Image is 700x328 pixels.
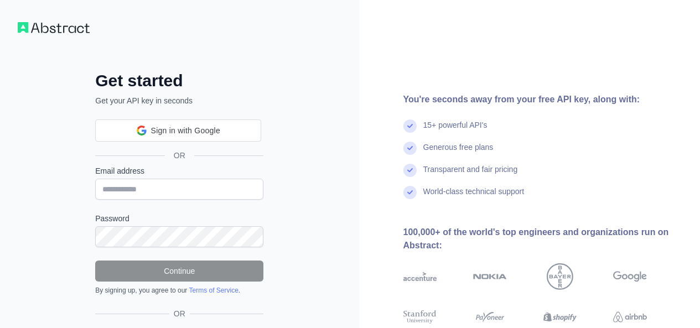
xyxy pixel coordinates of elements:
[613,263,647,290] img: google
[403,186,417,199] img: check mark
[403,164,417,177] img: check mark
[95,119,261,142] div: Sign in with Google
[403,93,683,106] div: You're seconds away from your free API key, along with:
[473,263,507,290] img: nokia
[403,309,437,325] img: stanford university
[95,213,263,224] label: Password
[95,71,263,91] h2: Get started
[613,309,647,325] img: airbnb
[165,150,194,161] span: OR
[403,142,417,155] img: check mark
[403,263,437,290] img: accenture
[151,125,220,137] span: Sign in with Google
[423,186,525,208] div: World-class technical support
[95,286,263,295] div: By signing up, you agree to our .
[543,309,577,325] img: shopify
[423,119,488,142] div: 15+ powerful API's
[473,309,507,325] img: payoneer
[423,142,494,164] div: Generous free plans
[403,226,683,252] div: 100,000+ of the world's top engineers and organizations run on Abstract:
[423,164,518,186] div: Transparent and fair pricing
[403,119,417,133] img: check mark
[18,22,90,33] img: Workflow
[547,263,573,290] img: bayer
[189,287,238,294] a: Terms of Service
[95,95,263,106] p: Get your API key in seconds
[95,165,263,176] label: Email address
[95,261,263,282] button: Continue
[169,308,190,319] span: OR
